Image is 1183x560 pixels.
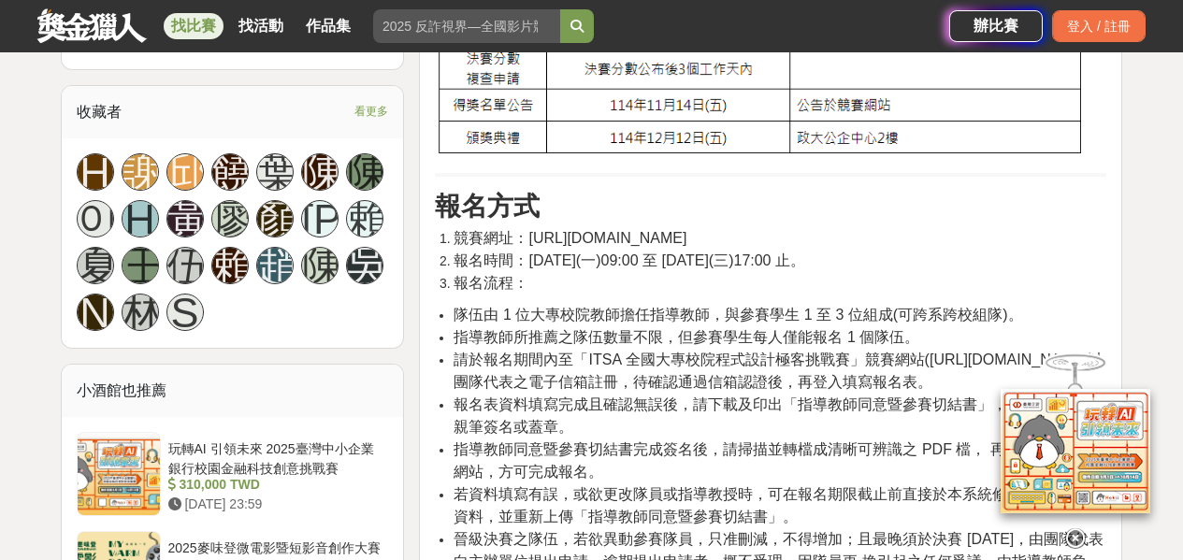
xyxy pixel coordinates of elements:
[346,247,383,284] a: 吳
[168,495,382,514] div: [DATE] 23:59
[346,153,383,191] a: 陳
[211,200,249,237] a: 廖
[211,153,249,191] a: 饒
[256,200,294,237] a: 顏
[77,104,122,120] span: 收藏者
[454,396,1101,435] span: 報名表資料填寫完成且確認無誤後，請下載及印出「指導教師同意暨參賽切結書」， 並請指導教師親筆簽名或蓋章。
[166,247,204,284] a: 伍
[164,13,224,39] a: 找比賽
[454,352,1102,390] span: 請於報名期間內至「ITSA 全國大專校院程式設計極客挑戰賽」競賽網站([URL][DOMAIN_NAME]以團隊代表之電子信箱註冊，待確認通過信箱認證後，再登入填寫報名表。
[454,230,686,246] span: 競賽網址：[URL][DOMAIN_NAME]
[301,247,339,284] a: 陳
[166,200,204,237] a: 黃
[454,441,1094,480] span: 指導教師同意暨參賽切結書完成簽名後，請掃描並轉檔成清晰可辨識之 PDF 檔， 再行上傳至報名網站，方可完成報名。
[256,153,294,191] a: 葉
[435,192,540,221] strong: 報名方式
[77,200,114,237] a: 이
[211,247,249,284] a: 賴
[1052,10,1146,42] div: 登入 / 註冊
[122,200,159,237] a: H
[77,247,114,284] a: 夏
[122,247,159,284] a: 王
[454,486,1097,524] span: 若資料填寫有誤，或欲更改隊員或指導教授時，可在報名期限截止前直接於本系統修正或刪除報名資料，並重新上傳「指導教師同意暨參賽切結書」。
[454,275,528,291] span: 報名流程：
[346,200,383,237] a: 賴
[454,329,919,345] span: 指導教師所推薦之隊伍數量不限，但參賽學生每人僅能報名 1 個隊伍。
[301,200,339,237] a: [PERSON_NAME]
[231,13,291,39] a: 找活動
[168,439,382,475] div: 玩轉AI 引領未來 2025臺灣中小企業銀行校園金融科技創意挑戰賽
[256,247,294,284] a: 趙
[949,10,1043,42] a: 辦比賽
[166,153,204,191] a: 邱
[373,9,560,43] input: 2025 反詐視界—全國影片競賽
[77,432,389,516] a: 玩轉AI 引領未來 2025臺灣中小企業銀行校園金融科技創意挑戰賽 310,000 TWD [DATE] 23:59
[166,294,204,331] a: S
[122,294,159,331] a: 林
[168,475,382,495] div: 310,000 TWD
[298,13,358,39] a: 作品集
[301,153,339,191] a: 陳
[122,153,159,191] a: 謝
[77,153,114,191] a: H
[62,365,404,417] div: 小酒館也推薦
[354,101,388,122] span: 看更多
[77,294,114,331] a: N
[1001,378,1150,502] img: d2146d9a-e6f6-4337-9592-8cefde37ba6b.png
[454,307,1022,323] span: 隊伍由 1 位大專校院教師擔任指導教師，與參賽學生 1 至 3 位組成(可跨系跨校組隊)。
[454,252,804,268] span: 報名時間：[DATE](一)09:00 至 [DATE](三)17:00 止。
